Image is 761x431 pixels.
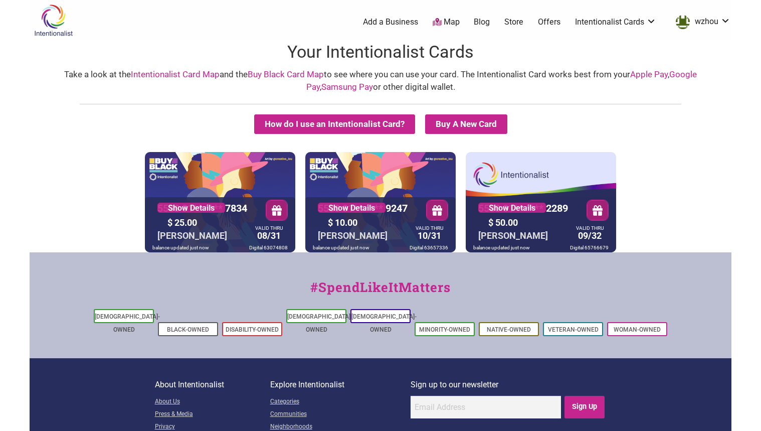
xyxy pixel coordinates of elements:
h1: Your Intentionalist Cards [30,40,731,64]
a: Add a Business [363,17,418,28]
div: VALID THRU [576,227,604,229]
a: Native-Owned [487,326,531,333]
a: Offers [538,17,560,28]
div: Take a look at the and the to see where you can use your card. The Intentionalist Card works best... [40,68,721,94]
a: Apple Pay [630,69,668,79]
a: Intentionalist Card Map [131,69,220,79]
p: Explore Intentionalist [270,378,411,391]
div: 10/31 [413,226,446,243]
div: balance updated just now [150,243,212,252]
div: VALID THRU [255,227,283,229]
a: Press & Media [155,408,270,421]
a: wzhou [671,13,730,31]
div: Digital 65766679 [567,243,611,252]
div: Digital 63074808 [247,243,290,252]
a: Black-Owned [167,326,209,333]
a: Blog [474,17,490,28]
a: Map [433,17,460,28]
div: Digital 63657336 [407,243,451,252]
p: Sign up to our newsletter [411,378,607,391]
a: Buy Black Card Map [248,69,324,79]
summary: Buy A New Card [425,114,507,134]
div: balance updated just now [310,243,372,252]
a: About Us [155,396,270,408]
a: Veteran-Owned [548,326,599,333]
a: [DEMOGRAPHIC_DATA]-Owned [351,313,417,333]
div: $ 10.00 [325,215,411,230]
a: Samsung Pay [321,82,373,92]
div: [PERSON_NAME] [315,228,390,243]
p: About Intentionalist [155,378,270,391]
div: 09/32 [574,226,606,243]
input: Email Address [411,396,561,418]
a: Store [504,17,523,28]
a: Woman-Owned [614,326,661,333]
a: Intentionalist Cards [575,17,656,28]
a: Show Details [318,203,386,213]
div: VALID THRU [416,227,443,229]
a: Show Details [157,203,225,213]
a: Categories [270,396,411,408]
div: $ 25.00 [165,215,250,230]
a: Show Details [478,203,546,213]
div: 08/31 [253,226,285,243]
a: [DEMOGRAPHIC_DATA]-Owned [95,313,160,333]
a: Disability-Owned [226,326,279,333]
div: $ 50.00 [486,215,571,230]
div: balance updated just now [471,243,532,252]
div: [PERSON_NAME] [155,228,230,243]
input: Sign Up [564,396,605,418]
a: Communities [270,408,411,421]
button: How do I use an Intentionalist Card? [254,114,415,134]
a: Minority-Owned [419,326,470,333]
img: Intentionalist [30,4,77,37]
div: [PERSON_NAME] [476,228,550,243]
div: #SpendLikeItMatters [30,277,731,307]
a: [DEMOGRAPHIC_DATA]-Owned [287,313,352,333]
